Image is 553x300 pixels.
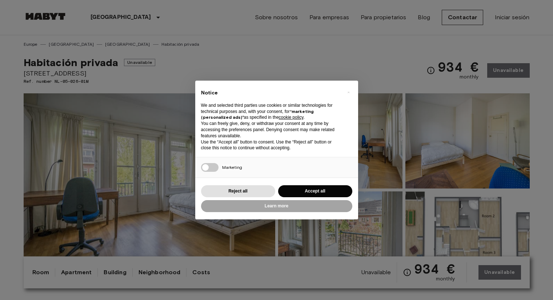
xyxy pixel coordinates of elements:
[201,102,341,121] p: We and selected third parties use cookies or similar technologies for technical purposes and, wit...
[201,89,341,97] h2: Notice
[347,88,350,97] span: ×
[278,185,352,197] button: Accept all
[201,139,341,151] p: Use the “Accept all” button to consent. Use the “Reject all” button or close this notice to conti...
[201,185,275,197] button: Reject all
[222,165,242,170] span: Marketing
[279,115,304,120] a: cookie policy
[343,86,354,98] button: Close this notice
[201,121,341,139] p: You can freely give, deny, or withdraw your consent at any time by accessing the preferences pane...
[201,200,352,212] button: Learn more
[201,109,314,120] strong: “marketing (personalized ads)”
